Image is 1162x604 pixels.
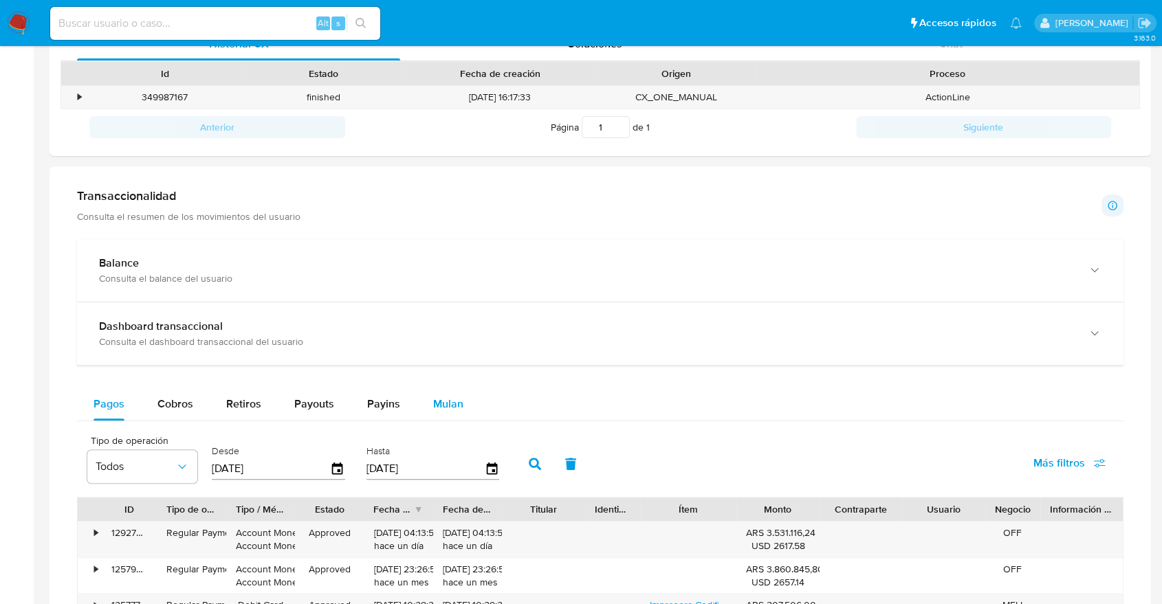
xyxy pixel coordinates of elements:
[646,120,650,134] span: 1
[606,67,746,80] div: Origen
[254,67,393,80] div: Estado
[95,67,234,80] div: Id
[756,86,1139,109] div: ActionLine
[347,14,375,33] button: search-icon
[597,86,756,109] div: CX_ONE_MANUAL
[318,16,329,30] span: Alt
[1137,16,1152,30] a: Salir
[1055,16,1132,30] p: juan.tosini@mercadolibre.com
[1133,32,1155,43] span: 3.163.0
[413,67,587,80] div: Fecha de creación
[89,116,345,138] button: Anterior
[336,16,340,30] span: s
[551,116,650,138] span: Página de
[1010,17,1022,29] a: Notificaciones
[403,86,597,109] div: [DATE] 16:17:33
[85,86,244,109] div: 349987167
[50,14,380,32] input: Buscar usuario o caso...
[78,91,81,104] div: •
[765,67,1130,80] div: Proceso
[856,116,1112,138] button: Siguiente
[919,16,996,30] span: Accesos rápidos
[244,86,403,109] div: finished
